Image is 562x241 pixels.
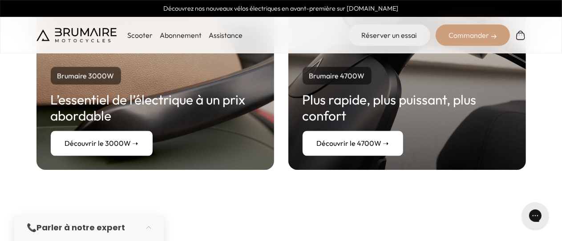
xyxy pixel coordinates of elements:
div: Commander [436,24,510,46]
img: Brumaire Motocycles [36,28,117,42]
img: right-arrow-2.png [491,34,497,39]
a: Réserver un essai [348,24,430,46]
p: Brumaire 4700W [303,67,372,84]
a: Abonnement [160,31,202,40]
h2: L’essentiel de l’électrique à un prix abordable [51,92,260,124]
h2: Plus rapide, plus puissant, plus confort [303,92,512,124]
img: Panier [515,30,526,40]
a: Découvrir le 3000W ➝ [51,131,153,156]
iframe: Gorgias live chat messenger [518,199,553,232]
p: Brumaire 3000W [51,67,121,84]
p: Scooter [127,30,153,40]
a: Découvrir le 4700W ➝ [303,131,403,156]
a: Assistance [209,31,243,40]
